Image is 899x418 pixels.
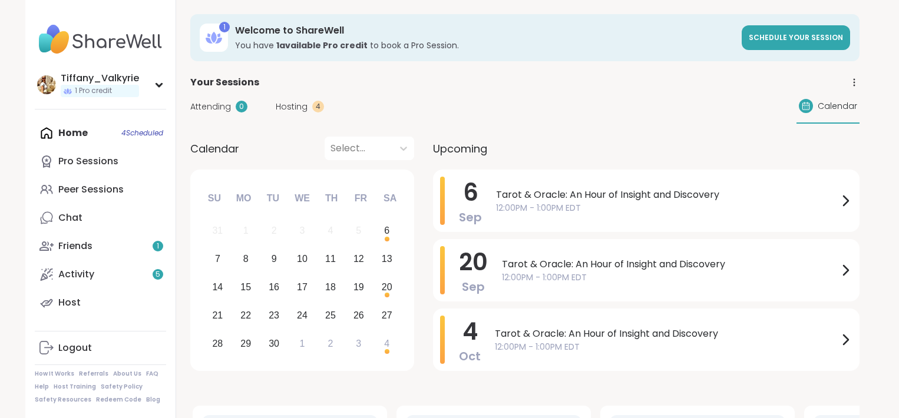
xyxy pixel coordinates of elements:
div: We [289,185,315,211]
div: Friends [58,240,92,253]
div: 2 [328,336,333,351]
div: Choose Wednesday, September 17th, 2025 [290,275,315,300]
a: Pro Sessions [35,147,166,175]
div: 22 [240,307,251,323]
span: Sep [462,278,485,295]
div: Choose Tuesday, September 30th, 2025 [262,331,287,356]
div: 7 [215,251,220,267]
span: Tarot & Oracle: An Hour of Insight and Discovery [496,188,838,202]
h3: You have to book a Pro Session. [235,39,735,51]
div: 17 [297,279,308,295]
div: Peer Sessions [58,183,124,196]
div: Choose Thursday, September 11th, 2025 [318,247,343,272]
div: Choose Monday, September 8th, 2025 [233,247,259,272]
a: Safety Resources [35,396,91,404]
span: Hosting [276,101,308,113]
div: Not available Sunday, August 31st, 2025 [205,218,230,244]
div: Choose Wednesday, October 1st, 2025 [290,331,315,356]
img: ShareWell Nav Logo [35,19,166,60]
div: Choose Friday, October 3rd, 2025 [346,331,371,356]
div: Choose Thursday, September 18th, 2025 [318,275,343,300]
div: Not available Wednesday, September 3rd, 2025 [290,218,315,244]
div: Su [201,185,227,211]
div: 2 [272,223,277,238]
span: 6 [463,176,478,209]
div: 15 [240,279,251,295]
div: Activity [58,268,94,281]
div: Not available Thursday, September 4th, 2025 [318,218,343,244]
div: 25 [325,307,336,323]
div: Choose Saturday, October 4th, 2025 [374,331,399,356]
div: 19 [353,279,364,295]
div: Choose Friday, September 12th, 2025 [346,247,371,272]
div: Choose Saturday, September 20th, 2025 [374,275,399,300]
div: 3 [356,336,361,351]
div: Choose Thursday, October 2nd, 2025 [318,331,343,356]
div: 1 [300,336,305,351]
div: 28 [212,336,223,351]
div: Choose Tuesday, September 9th, 2025 [262,247,287,272]
a: Referrals [79,370,108,378]
div: 6 [384,223,389,238]
div: Choose Friday, September 19th, 2025 [346,275,371,300]
span: Your Sessions [190,75,259,89]
span: Schedule your session [749,32,843,42]
span: 12:00PM - 1:00PM EDT [496,202,838,214]
a: Logout [35,334,166,362]
div: 30 [269,336,279,351]
div: 8 [243,251,249,267]
div: Choose Thursday, September 25th, 2025 [318,303,343,328]
h3: Welcome to ShareWell [235,24,735,37]
div: 1 [219,22,230,32]
div: Choose Sunday, September 7th, 2025 [205,247,230,272]
a: Help [35,383,49,391]
div: 12 [353,251,364,267]
div: Logout [58,341,92,354]
div: 0 [236,101,247,112]
div: Host [58,296,81,309]
div: 4 [312,101,324,112]
div: 3 [300,223,305,238]
b: 1 available Pro credit [276,39,368,51]
div: Not available Tuesday, September 2nd, 2025 [262,218,287,244]
div: 13 [382,251,392,267]
div: 21 [212,307,223,323]
div: 5 [356,223,361,238]
a: Schedule your session [742,25,850,50]
div: 9 [272,251,277,267]
div: Choose Saturday, September 6th, 2025 [374,218,399,244]
div: 16 [269,279,279,295]
a: FAQ [146,370,158,378]
div: 4 [328,223,333,238]
span: Tarot & Oracle: An Hour of Insight and Discovery [495,327,838,341]
div: Choose Tuesday, September 16th, 2025 [262,275,287,300]
span: Tarot & Oracle: An Hour of Insight and Discovery [502,257,838,271]
span: 4 [462,315,478,348]
div: Choose Sunday, September 28th, 2025 [205,331,230,356]
div: Sa [377,185,403,211]
a: Safety Policy [101,383,143,391]
div: Choose Wednesday, September 24th, 2025 [290,303,315,328]
a: Friends1 [35,232,166,260]
div: Choose Saturday, September 27th, 2025 [374,303,399,328]
span: 1 [157,241,159,251]
span: Sep [459,209,482,225]
a: Activity5 [35,260,166,288]
div: Choose Friday, September 26th, 2025 [346,303,371,328]
span: 5 [156,270,160,280]
div: Pro Sessions [58,155,118,168]
div: 10 [297,251,308,267]
span: 20 [459,246,488,278]
div: 20 [382,279,392,295]
span: 12:00PM - 1:00PM EDT [495,341,838,353]
span: 1 Pro credit [75,86,112,96]
div: 31 [212,223,223,238]
img: Tiffany_Valkyrie [37,75,56,94]
div: Choose Saturday, September 13th, 2025 [374,247,399,272]
span: Calendar [818,100,857,112]
div: Fr [348,185,374,211]
div: Th [319,185,345,211]
div: month 2025-09 [203,217,401,357]
div: Choose Sunday, September 21st, 2025 [205,303,230,328]
span: Oct [459,348,481,364]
